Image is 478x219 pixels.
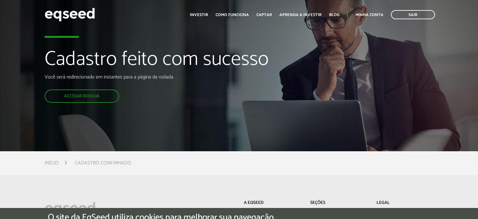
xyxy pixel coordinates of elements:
h1: Cadastro feito com sucesso [45,49,274,74]
a: Captar [256,13,272,17]
a: Investir [190,13,208,17]
a: Acessar rodada [45,89,119,103]
img: EqSeed [45,6,95,23]
p: Você será redirecionado em instantes para a página da rodada. [45,74,274,80]
li: Cadastro confirmado [75,159,131,167]
a: Sair [391,10,435,19]
p: Legal [376,200,433,206]
a: Minha conta [355,13,383,17]
p: A EqSeed [244,200,301,206]
a: Blog [329,13,339,17]
img: EqSeed Logo [45,200,96,217]
a: Início [45,161,58,166]
a: Aprenda a investir [279,13,321,17]
p: Seções [310,200,367,206]
a: Como funciona [216,13,249,17]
